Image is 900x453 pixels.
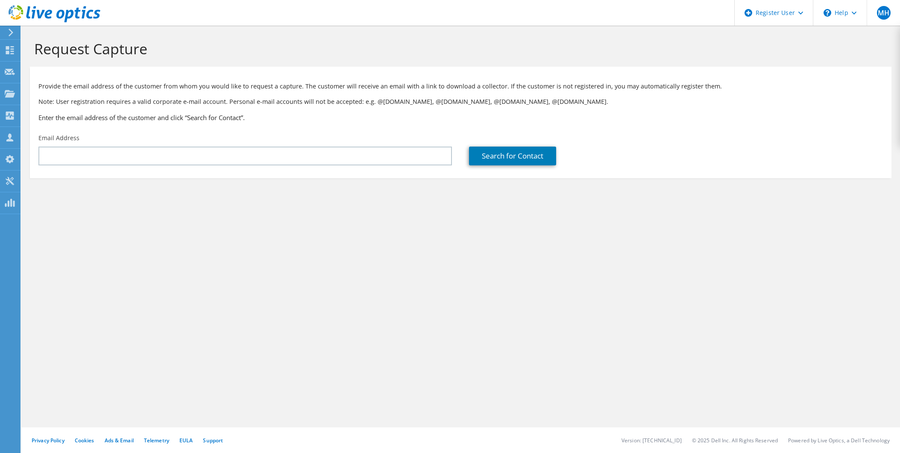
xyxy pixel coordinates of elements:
[203,437,223,444] a: Support
[824,9,831,17] svg: \n
[38,97,883,106] p: Note: User registration requires a valid corporate e-mail account. Personal e-mail accounts will ...
[692,437,778,444] li: © 2025 Dell Inc. All Rights Reserved
[179,437,193,444] a: EULA
[469,147,556,165] a: Search for Contact
[75,437,94,444] a: Cookies
[788,437,890,444] li: Powered by Live Optics, a Dell Technology
[105,437,134,444] a: Ads & Email
[38,134,79,142] label: Email Address
[877,6,891,20] span: MH
[34,40,883,58] h1: Request Capture
[38,113,883,122] h3: Enter the email address of the customer and click “Search for Contact”.
[144,437,169,444] a: Telemetry
[621,437,682,444] li: Version: [TECHNICAL_ID]
[32,437,64,444] a: Privacy Policy
[38,82,883,91] p: Provide the email address of the customer from whom you would like to request a capture. The cust...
